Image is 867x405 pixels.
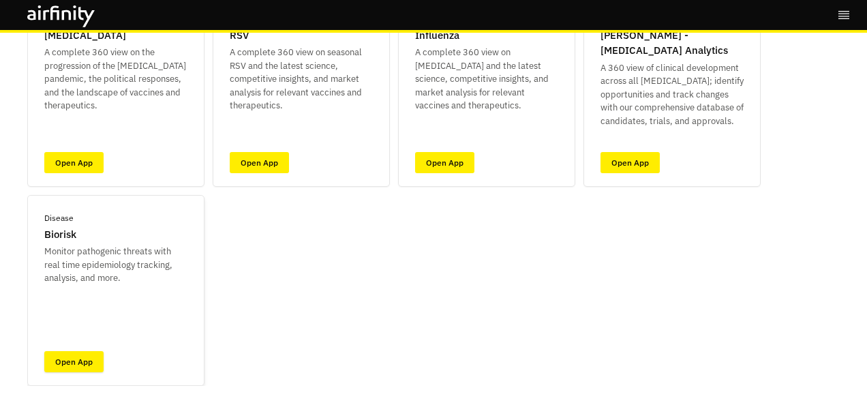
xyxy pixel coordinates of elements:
[44,46,187,112] p: A complete 360 view on the progression of the [MEDICAL_DATA] pandemic, the political responses, a...
[415,28,459,44] p: Influenza
[600,152,660,173] a: Open App
[230,152,289,173] a: Open App
[230,46,373,112] p: A complete 360 view on seasonal RSV and the latest science, competitive insights, and market anal...
[44,152,104,173] a: Open App
[415,46,558,112] p: A complete 360 view on [MEDICAL_DATA] and the latest science, competitive insights, and market an...
[44,351,104,372] a: Open App
[415,152,474,173] a: Open App
[600,61,744,128] p: A 360 view of clinical development across all [MEDICAL_DATA]; identify opportunities and track ch...
[230,28,249,44] p: RSV
[600,28,744,59] p: [PERSON_NAME] - [MEDICAL_DATA] Analytics
[44,212,74,224] p: Disease
[44,245,187,285] p: Monitor pathogenic threats with real time epidemiology tracking, analysis, and more.
[44,28,126,44] p: [MEDICAL_DATA]
[44,227,76,243] p: Biorisk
